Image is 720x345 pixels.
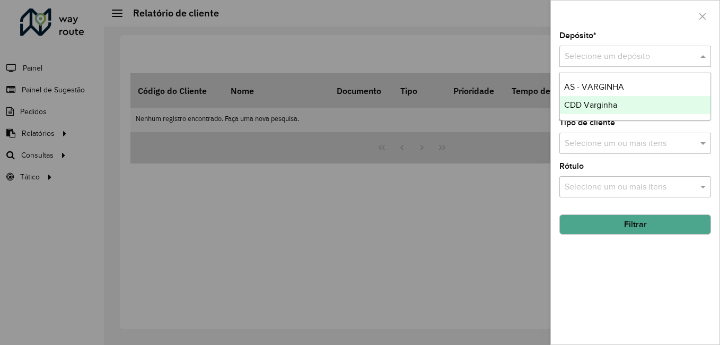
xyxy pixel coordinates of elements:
[559,160,584,172] label: Rótulo
[559,72,711,120] ng-dropdown-panel: Options list
[564,100,617,109] span: CDD Varginha
[564,82,624,91] span: AS - VARGINHA
[559,116,615,129] label: Tipo de cliente
[559,29,596,42] label: Depósito
[559,214,711,235] button: Filtrar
